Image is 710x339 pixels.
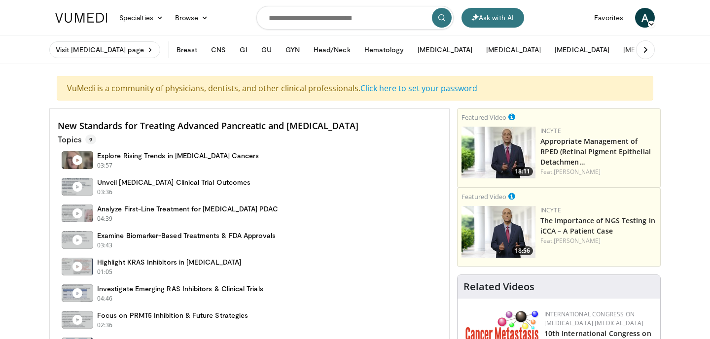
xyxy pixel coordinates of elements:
p: 04:39 [97,214,113,223]
h4: Investigate Emerging RAS Inhibitors & Clinical Trials [97,284,263,293]
a: Appropriate Management of RPED (Retinal Pigment Epithelial Detachmen… [540,136,651,167]
small: Featured Video [461,113,506,122]
button: [MEDICAL_DATA] [412,40,478,60]
p: 01:05 [97,268,113,276]
p: 03:43 [97,241,113,250]
a: A [635,8,655,28]
a: International Congress on [MEDICAL_DATA] [MEDICAL_DATA] [544,310,644,327]
h4: Related Videos [463,281,534,293]
button: GYN [280,40,306,60]
button: [MEDICAL_DATA] [617,40,684,60]
img: 6827cc40-db74-4ebb-97c5-13e529cfd6fb.png.150x105_q85_crop-smart_upscale.png [461,206,535,258]
a: Incyte [540,127,561,135]
button: Head/Neck [308,40,356,60]
a: Browse [169,8,214,28]
div: VuMedi is a community of physicians, dentists, and other clinical professionals. [57,76,653,101]
a: Visit [MEDICAL_DATA] page [49,41,160,58]
button: GU [255,40,278,60]
p: 04:46 [97,294,113,303]
p: 03:57 [97,161,113,170]
a: Click here to set your password [360,83,477,94]
span: 18:56 [512,246,533,255]
button: Ask with AI [461,8,524,28]
h4: New Standards for Treating Advanced Pancreatic and [MEDICAL_DATA] [58,121,441,132]
p: 03:36 [97,188,113,197]
a: The Importance of NGS Testing in iCCA – A Patient Case [540,216,655,236]
a: [PERSON_NAME] [554,237,601,245]
a: 18:56 [461,206,535,258]
p: 02:36 [97,321,113,330]
h4: Focus on PRMT5 Inhibition & Future Strategies [97,311,248,320]
h4: Analyze First-Line Treatment for [MEDICAL_DATA] PDAC [97,204,278,213]
h4: Examine Biomarker-Based Treatments & FDA Approvals [97,231,276,240]
span: 9 [85,135,96,144]
div: Feat. [540,237,656,245]
button: [MEDICAL_DATA] [480,40,547,60]
button: Breast [171,40,203,60]
small: Featured Video [461,192,506,201]
h4: Highlight KRAS Inhibitors in [MEDICAL_DATA] [97,258,241,267]
h4: Unveil [MEDICAL_DATA] Clinical Trial Outcomes [97,178,250,187]
a: [PERSON_NAME] [554,168,601,176]
a: 18:11 [461,127,535,178]
div: Feat. [540,168,656,176]
img: VuMedi Logo [55,13,107,23]
button: GI [234,40,253,60]
a: Incyte [540,206,561,214]
button: CNS [205,40,232,60]
button: [MEDICAL_DATA] [549,40,615,60]
button: Hematology [358,40,410,60]
input: Search topics, interventions [256,6,454,30]
span: 18:11 [512,167,533,176]
p: Topics [58,135,96,144]
h4: Explore Rising Trends in [MEDICAL_DATA] Cancers [97,151,259,160]
a: Favorites [588,8,629,28]
a: Specialties [113,8,169,28]
img: dfb61434-267d-484a-acce-b5dc2d5ee040.150x105_q85_crop-smart_upscale.jpg [461,127,535,178]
